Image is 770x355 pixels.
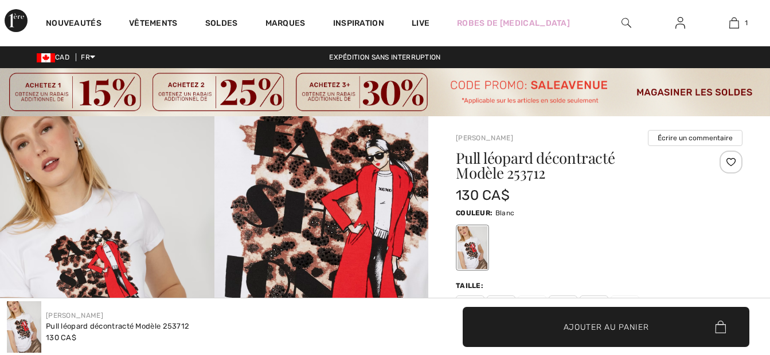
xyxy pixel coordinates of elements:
a: [PERSON_NAME] [46,311,103,319]
img: 1ère Avenue [5,9,28,32]
img: Canadian Dollar [37,53,55,62]
span: M [518,295,546,313]
a: Se connecter [666,16,694,30]
a: Nouveautés [46,18,101,30]
a: [PERSON_NAME] [456,134,513,142]
a: Vêtements [129,18,178,30]
span: FR [81,53,95,61]
button: Ajouter au panier [463,307,749,347]
span: XL [580,295,608,313]
button: Écrire un commentaire [648,130,742,146]
span: XXL [611,295,639,313]
span: Inspiration [333,18,384,30]
span: CAD [37,53,74,61]
img: Mon panier [729,16,739,30]
div: Pull léopard décontracté Modèle 253712 [46,321,189,332]
img: Pull L&eacute;opard D&eacute;contract&eacute; mod&egrave;le 253712 [7,301,41,353]
div: Blanc [458,226,487,269]
a: 1 [708,16,760,30]
span: Blanc [495,209,515,217]
span: 1 [745,18,748,28]
a: Marques [265,18,306,30]
h1: Pull léopard décontracté Modèle 253712 [456,151,695,180]
span: 130 CA$ [456,187,510,203]
span: L [549,295,577,313]
span: S [487,295,515,313]
img: recherche [622,16,631,30]
img: Mes infos [675,16,685,30]
a: Live [412,17,429,29]
span: Ajouter au panier [564,321,649,333]
a: Robes de [MEDICAL_DATA] [457,17,570,29]
div: Taille: [456,281,486,291]
a: Soldes [205,18,238,30]
span: 130 CA$ [46,333,76,342]
span: Couleur: [456,209,493,217]
img: Bag.svg [715,321,726,333]
iframe: Ouvre un widget dans lequel vous pouvez chatter avec l’un de nos agents [697,269,759,298]
span: XS [456,295,484,313]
